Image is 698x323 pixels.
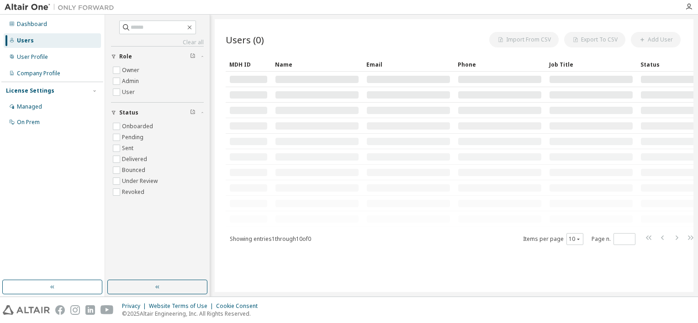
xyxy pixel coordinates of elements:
div: User Profile [17,53,48,61]
label: Bounced [122,165,147,176]
div: Users [17,37,34,44]
div: Website Terms of Use [149,302,216,310]
span: Items per page [523,233,583,245]
span: Showing entries 1 through 10 of 0 [230,235,311,243]
div: Phone [458,57,542,72]
div: Company Profile [17,70,60,77]
div: Privacy [122,302,149,310]
span: Page n. [592,233,635,245]
span: Clear filter [190,53,196,60]
div: Email [366,57,450,72]
span: Clear filter [190,109,196,116]
img: facebook.svg [55,305,65,315]
button: Export To CSV [564,32,625,47]
a: Clear all [111,39,204,46]
div: On Prem [17,119,40,126]
div: Dashboard [17,21,47,28]
label: Sent [122,143,135,154]
div: Name [275,57,359,72]
label: Admin [122,76,141,87]
span: Role [119,53,132,60]
span: Users (0) [226,33,264,46]
button: Import From CSV [489,32,559,47]
div: Managed [17,103,42,110]
div: Status [640,57,696,72]
p: © 2025 Altair Engineering, Inc. All Rights Reserved. [122,310,263,318]
button: Role [111,47,204,67]
label: Under Review [122,176,159,187]
label: Onboarded [122,121,155,132]
label: Delivered [122,154,149,165]
img: altair_logo.svg [3,305,50,315]
div: License Settings [6,87,54,94]
img: linkedin.svg [85,305,95,315]
div: MDH ID [229,57,268,72]
div: Cookie Consent [216,302,263,310]
img: Altair One [5,3,119,12]
button: Add User [631,32,681,47]
button: Status [111,103,204,123]
img: instagram.svg [70,305,80,315]
label: User [122,87,137,98]
label: Pending [122,132,145,143]
div: Job Title [549,57,633,72]
label: Revoked [122,187,146,198]
img: youtube.svg [100,305,114,315]
button: 10 [569,235,581,243]
label: Owner [122,65,141,76]
span: Status [119,109,138,116]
